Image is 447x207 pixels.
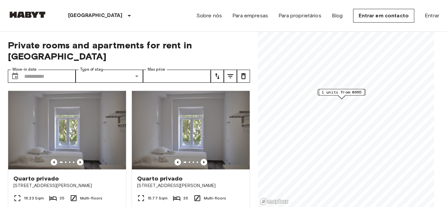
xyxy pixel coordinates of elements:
span: Private rooms and apartments for rent in [GEOGRAPHIC_DATA] [8,40,250,62]
span: 35 [60,195,64,201]
label: Move-in date [12,67,37,72]
a: Blog [332,12,343,20]
button: tune [224,70,237,83]
label: Type of stay [80,67,103,72]
a: Para empresas [232,12,268,20]
span: Multi-floors [204,195,226,201]
div: Map marker [319,89,365,99]
p: [GEOGRAPHIC_DATA] [68,12,123,20]
img: Marketing picture of unit PT-17-010-001-21H [132,91,250,169]
img: Habyt [8,11,47,18]
button: Choose date [9,70,22,83]
button: Previous image [51,159,57,165]
div: Map marker [318,89,366,99]
span: [STREET_ADDRESS][PERSON_NAME] [137,182,244,189]
button: Previous image [174,159,181,165]
span: 15.77 Sqm [148,195,168,201]
button: Previous image [77,159,83,165]
span: Quarto privado [13,175,59,182]
span: Quarto privado [137,175,183,182]
a: Sobre nós [196,12,222,20]
label: Max price [148,67,165,72]
img: Marketing picture of unit PT-17-010-001-08H [8,91,126,169]
a: Entrar [425,12,439,20]
a: Entrar em contacto [353,9,414,23]
a: Mapbox logo [260,198,289,205]
button: tune [211,70,224,83]
span: [STREET_ADDRESS][PERSON_NAME] [13,182,121,189]
button: Previous image [201,159,207,165]
span: 35 [183,195,188,201]
span: Multi-floors [80,195,103,201]
button: tune [237,70,250,83]
span: 1 units from €665 [322,89,362,95]
a: Para proprietários [278,12,321,20]
span: 16.23 Sqm [24,195,44,201]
